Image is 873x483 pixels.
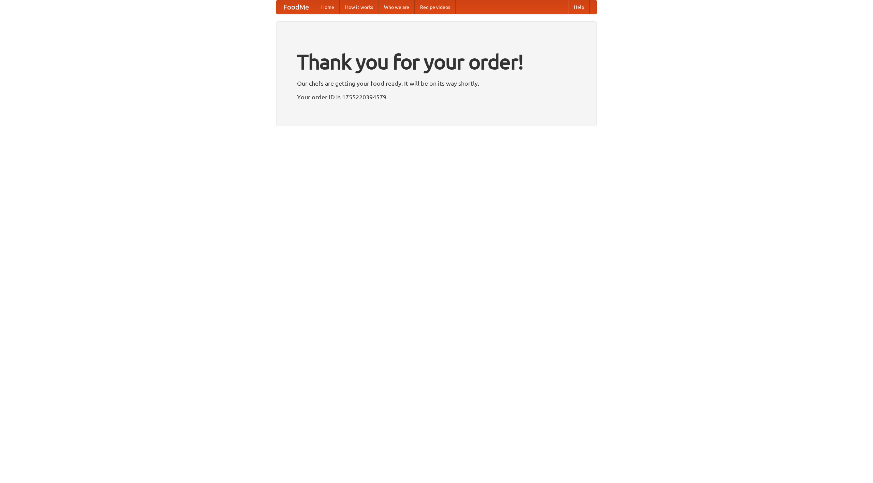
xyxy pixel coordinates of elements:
a: Home [316,0,340,14]
a: How it works [340,0,379,14]
a: Help [568,0,590,14]
p: Your order ID is 1755220394579. [297,92,576,102]
a: Recipe videos [415,0,456,14]
p: Our chefs are getting your food ready. It will be on its way shortly. [297,78,576,88]
a: FoodMe [277,0,316,14]
a: Who we are [379,0,415,14]
h1: Thank you for your order! [297,45,576,78]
